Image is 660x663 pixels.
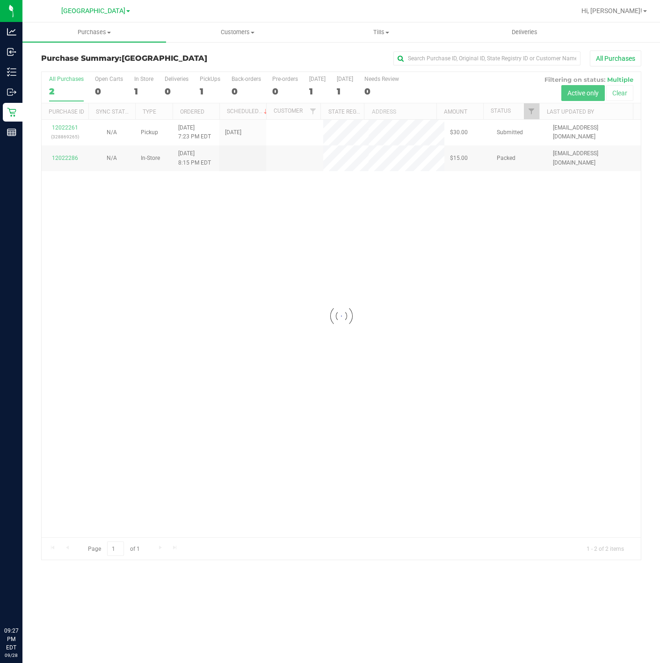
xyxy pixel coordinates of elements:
a: Deliveries [453,22,596,42]
span: Hi, [PERSON_NAME]! [581,7,642,14]
span: Customers [167,28,309,36]
a: Purchases [22,22,166,42]
span: Purchases [22,28,166,36]
a: Tills [309,22,453,42]
button: All Purchases [590,50,641,66]
inline-svg: Outbound [7,87,16,97]
p: 09:27 PM EDT [4,627,18,652]
span: [GEOGRAPHIC_DATA] [61,7,125,15]
inline-svg: Retail [7,108,16,117]
span: Deliveries [499,28,550,36]
inline-svg: Inventory [7,67,16,77]
span: [GEOGRAPHIC_DATA] [122,54,207,63]
h3: Purchase Summary: [41,54,241,63]
p: 09/28 [4,652,18,659]
inline-svg: Inbound [7,47,16,57]
a: Customers [166,22,310,42]
span: Tills [310,28,452,36]
inline-svg: Reports [7,128,16,137]
iframe: Resource center unread badge [28,587,39,598]
inline-svg: Analytics [7,27,16,36]
iframe: Resource center [9,588,37,616]
input: Search Purchase ID, Original ID, State Registry ID or Customer Name... [393,51,580,65]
